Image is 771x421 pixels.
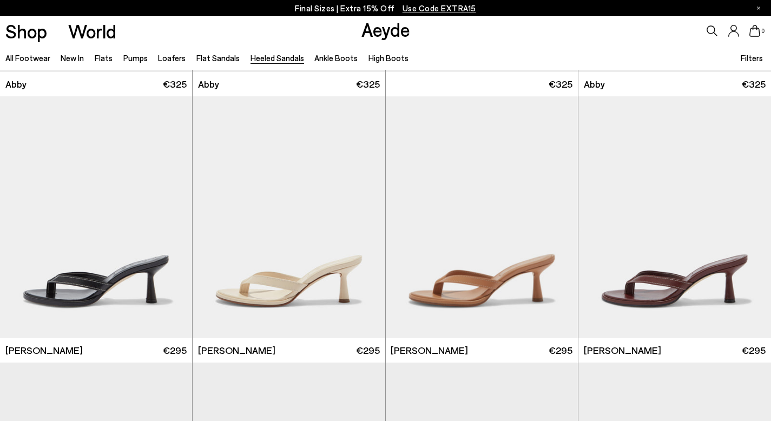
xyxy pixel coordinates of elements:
span: €325 [356,77,380,91]
img: Daphne Leather Thong Sandals [386,96,578,338]
a: [PERSON_NAME] €295 [578,338,771,363]
a: 6 / 6 1 / 6 2 / 6 3 / 6 4 / 6 5 / 6 6 / 6 1 / 6 Next slide Previous slide [386,96,578,338]
span: 0 [760,28,766,34]
a: Abby €325 [193,72,385,96]
span: €325 [742,77,766,91]
span: €295 [163,344,187,357]
span: €295 [356,344,380,357]
a: Flat Sandals [196,53,240,63]
a: €325 [386,72,578,96]
a: [PERSON_NAME] €295 [386,338,578,363]
a: Abby €325 [578,72,771,96]
a: New In [61,53,84,63]
a: Flats [95,53,113,63]
img: Daphne Leather Thong Sandals [193,96,385,338]
span: [PERSON_NAME] [5,344,83,357]
span: [PERSON_NAME] [198,344,275,357]
span: €325 [163,77,187,91]
span: €325 [549,77,572,91]
a: Heeled Sandals [251,53,304,63]
span: €295 [549,344,572,357]
a: Shop [5,22,47,41]
span: [PERSON_NAME] [584,344,661,357]
span: €295 [742,344,766,357]
span: Navigate to /collections/ss25-final-sizes [403,3,476,13]
img: Daphne Leather Thong Sandals [578,96,771,338]
div: 2 / 6 [578,96,770,338]
span: Filters [741,53,763,63]
p: Final Sizes | Extra 15% Off [295,2,476,15]
a: Ankle Boots [314,53,358,63]
a: World [68,22,116,41]
img: Daphne Leather Thong Sandals [578,96,770,338]
span: Abby [198,77,219,91]
a: Pumps [123,53,148,63]
span: Abby [5,77,27,91]
a: 0 [749,25,760,37]
a: All Footwear [5,53,50,63]
span: Abby [584,77,605,91]
span: [PERSON_NAME] [391,344,468,357]
div: 1 / 6 [386,96,578,338]
a: [PERSON_NAME] €295 [193,338,385,363]
a: Loafers [158,53,186,63]
a: High Boots [368,53,408,63]
a: Aeyde [361,18,410,41]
